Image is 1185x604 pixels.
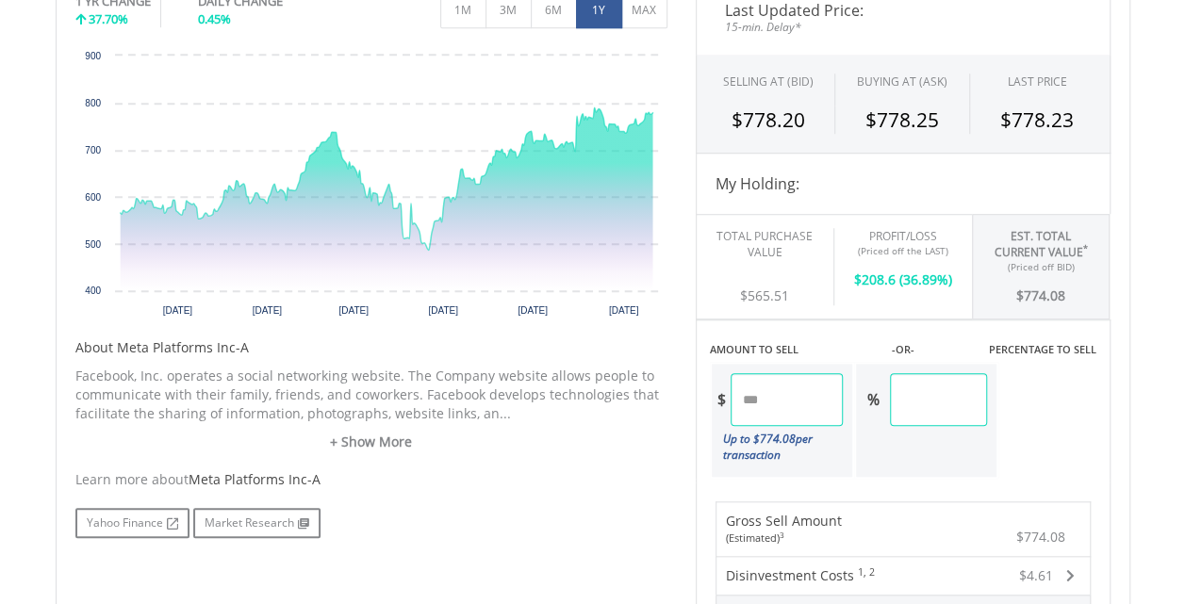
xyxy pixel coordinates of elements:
h4: My Holding: [716,172,1091,195]
div: $ [848,257,958,289]
a: Market Research [193,508,321,538]
span: $778.20 [731,106,804,133]
span: $4.61 [1019,566,1053,584]
text: 900 [85,51,101,61]
div: Up to $ per transaction [712,426,843,467]
text: 400 [85,286,101,296]
text: 600 [85,192,101,203]
div: LAST PRICE [1008,73,1067,90]
sup: 1, 2 [858,565,875,579]
div: Total Purchase Value [711,228,819,260]
div: Chart. Highcharts interactive chart. [75,46,667,329]
label: AMOUNT TO SELL [710,342,798,357]
span: 774.08 [1024,286,1065,304]
span: Last Updated Price: [711,3,1095,18]
span: 774.08 [760,431,796,447]
div: $ [987,273,1095,305]
text: [DATE] [338,305,369,316]
p: Facebook, Inc. operates a social networking website. The Company website allows people to communi... [75,367,667,423]
span: 15-min. Delay* [711,18,1095,36]
div: Gross Sell Amount [726,512,842,546]
span: $774.08 [1016,528,1065,546]
span: $778.23 [1000,106,1074,133]
span: Meta Platforms Inc-A [189,470,321,488]
span: 0.45% [198,10,231,27]
div: (Estimated) [726,531,842,546]
label: PERCENTAGE TO SELL [988,342,1095,357]
a: + Show More [75,433,667,451]
text: [DATE] [162,305,192,316]
label: -OR- [891,342,913,357]
span: 208.6 (36.89%) [862,270,952,288]
text: [DATE] [428,305,458,316]
h5: About Meta Platforms Inc-A [75,338,667,357]
div: Profit/Loss [848,228,958,244]
text: [DATE] [252,305,282,316]
span: Disinvestment Costs [726,566,854,584]
div: % [856,373,890,426]
text: [DATE] [608,305,638,316]
text: [DATE] [518,305,548,316]
sup: 3 [780,530,784,540]
div: Est. Total Current Value [987,228,1095,260]
div: Learn more about [75,470,667,489]
text: 800 [85,98,101,108]
svg: Interactive chart [75,46,667,329]
span: $778.25 [865,106,939,133]
div: (Priced off BID) [987,260,1095,273]
div: SELLING AT (BID) [722,73,813,90]
text: 500 [85,239,101,250]
div: (Priced off the LAST) [848,244,958,257]
text: 700 [85,145,101,155]
a: Yahoo Finance [75,508,189,538]
div: $ [712,373,731,426]
span: 37.70% [89,10,128,27]
span: $565.51 [740,286,789,304]
span: BUYING AT (ASK) [857,73,947,90]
